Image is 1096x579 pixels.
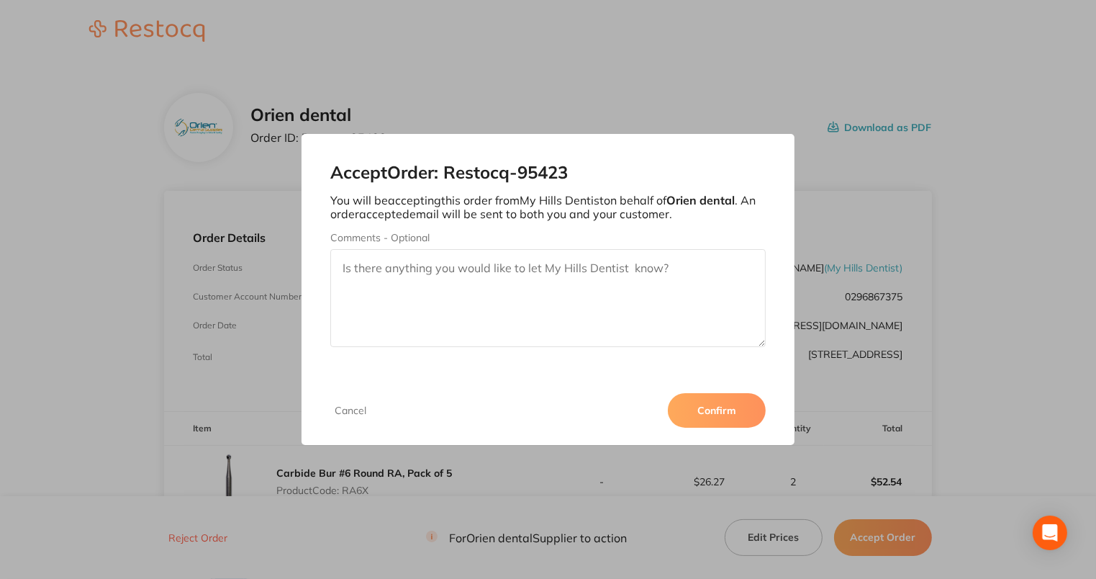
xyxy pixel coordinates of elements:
[668,393,766,428] button: Confirm
[1033,516,1067,550] div: Open Intercom Messenger
[666,193,735,207] b: Orien dental
[330,404,371,417] button: Cancel
[330,163,766,183] h2: Accept Order: Restocq- 95423
[330,194,766,220] p: You will be accepting this order from My Hills Dentist on behalf of . An order accepted email wil...
[330,232,766,243] label: Comments - Optional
